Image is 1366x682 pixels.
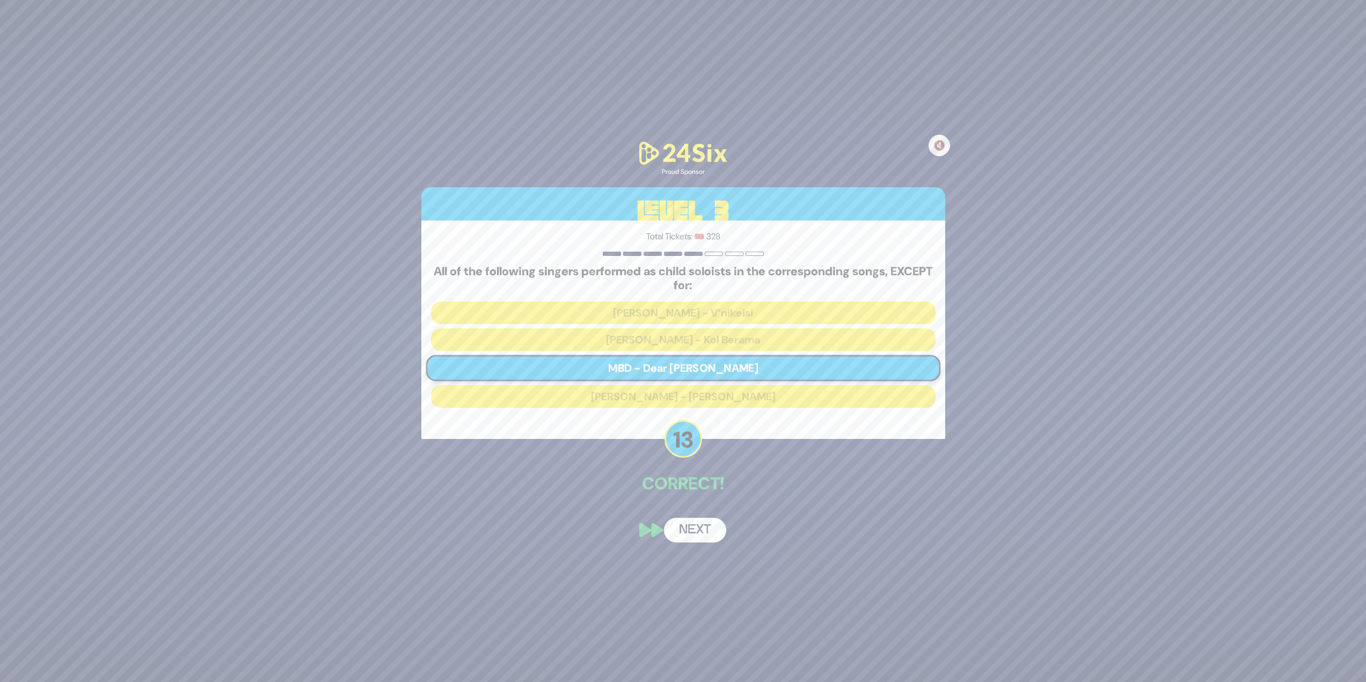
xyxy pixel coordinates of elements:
h3: Level 3 [421,187,945,236]
h5: All of the following singers performed as child soloists in the corresponding songs, EXCEPT for: [431,265,936,293]
img: 24Six [635,140,732,167]
p: 13 [664,420,702,458]
button: [PERSON_NAME] - [PERSON_NAME] [431,385,936,408]
button: 🔇 [929,135,950,156]
p: Correct! [421,471,945,496]
button: MBD - Dear [PERSON_NAME] [426,355,940,381]
p: Total Tickets: 🎟️ 328 [431,230,936,243]
div: Proud Sponsor [635,167,732,177]
button: Next [664,518,726,542]
button: [PERSON_NAME] - V’nikeisi [431,302,936,324]
button: [PERSON_NAME] - Kol Berama [431,328,936,351]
